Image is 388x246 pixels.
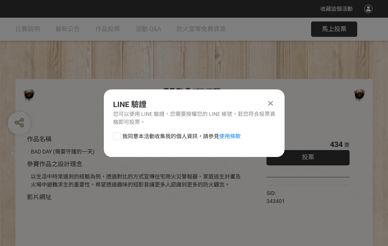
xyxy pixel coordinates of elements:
div: 以生活中時常遇到的經驗為例，透過對比的方式宣傳住宅用火災警報器、家庭逃生計畫及火場中避難求生的重要性，希望透過趣味的短影音讓更多人認識到更多的防火觀念。 [31,173,243,189]
span: 我同意本活動收集我的個人資訊，請參見 [122,132,241,140]
a: 防火宣導免費資源 [177,18,226,41]
a: 最新公告 [55,18,80,41]
a: 活動 Q&A [135,18,161,41]
span: 活動 Q&A [135,25,161,33]
span: 馬上投票 [322,25,346,33]
div: BAD DAY (需要守護的一天) [31,148,243,156]
span: 作品名稱 [27,135,52,143]
span: 最新公告 [55,25,80,33]
span: 收藏這個活動 [320,6,353,12]
span: SID: 343401 [266,190,285,204]
div: 您可以使用 LINE 驗證，您需要授權您的 LINE 帳號，若您符合投票資格即可投票。 [113,110,275,126]
span: 參賽作品之設計理念 [27,160,82,168]
a: 作品投票 [95,18,120,41]
div: LINE 驗證 [113,99,275,110]
span: 影片網址 [27,193,52,201]
span: 票 [344,142,350,148]
span: 比賽說明 [15,25,40,33]
span: 434 [330,140,343,149]
iframe: Facebook Share [287,189,325,197]
a: 比賽說明 [15,18,40,41]
a: 使用條款 [219,133,241,139]
span: 防火宣導免費資源 [177,25,226,33]
button: 馬上投票 [311,21,357,37]
span: 作品投票 [95,25,120,33]
span: 投票 [302,154,314,161]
